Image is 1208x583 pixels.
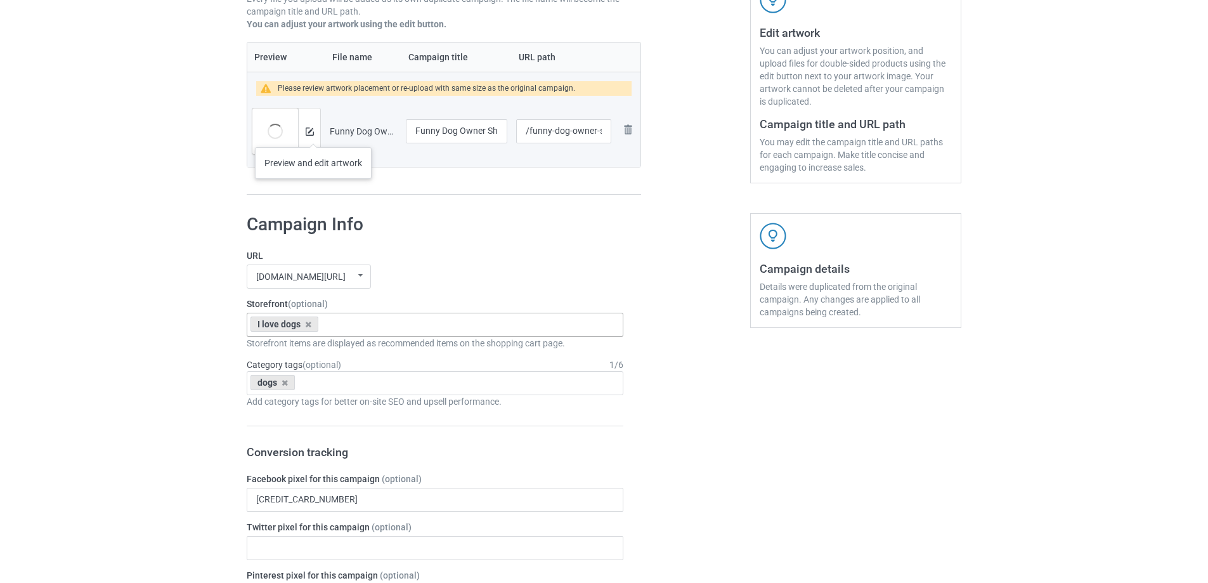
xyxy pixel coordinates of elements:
[760,117,952,131] h3: Campaign title and URL path
[609,358,623,371] div: 1 / 6
[255,147,372,179] div: Preview and edit artwork
[247,249,623,262] label: URL
[760,223,786,249] img: svg+xml;base64,PD94bWwgdmVyc2lvbj0iMS4wIiBlbmNvZGluZz0iVVRGLTgiPz4KPHN2ZyB3aWR0aD0iNDJweCIgaGVpZ2...
[620,122,635,137] img: svg+xml;base64,PD94bWwgdmVyc2lvbj0iMS4wIiBlbmNvZGluZz0iVVRGLTgiPz4KPHN2ZyB3aWR0aD0iMjhweCIgaGVpZ2...
[760,25,952,40] h3: Edit artwork
[247,569,623,582] label: Pinterest pixel for this campaign
[261,84,278,93] img: warning
[380,570,420,580] span: (optional)
[247,521,623,534] label: Twitter pixel for this campaign
[330,125,397,138] div: Funny Dog Owner Shirt Dog Humor Dog Lover.png
[247,213,623,236] h1: Campaign Info
[302,360,341,370] span: (optional)
[278,81,575,96] div: Please review artwork placement or re-upload with same size as the original campaign.
[760,280,952,318] div: Details were duplicated from the original campaign. Any changes are applied to all campaigns bein...
[760,136,952,174] div: You may edit the campaign title and URL paths for each campaign. Make title concise and engaging ...
[256,272,346,281] div: [DOMAIN_NAME][URL]
[247,473,623,485] label: Facebook pixel for this campaign
[372,522,412,532] span: (optional)
[247,43,325,72] th: Preview
[250,317,318,332] div: I love dogs
[247,19,446,29] b: You can adjust your artwork using the edit button.
[512,43,616,72] th: URL path
[247,445,623,459] h3: Conversion tracking
[247,358,341,371] label: Category tags
[288,299,328,309] span: (optional)
[382,474,422,484] span: (optional)
[325,43,401,72] th: File name
[250,375,295,390] div: dogs
[247,337,623,350] div: Storefront items are displayed as recommended items on the shopping cart page.
[306,128,314,136] img: svg+xml;base64,PD94bWwgdmVyc2lvbj0iMS4wIiBlbmNvZGluZz0iVVRGLTgiPz4KPHN2ZyB3aWR0aD0iMTRweCIgaGVpZ2...
[760,44,952,108] div: You can adjust your artwork position, and upload files for double-sided products using the edit b...
[401,43,512,72] th: Campaign title
[247,395,623,408] div: Add category tags for better on-site SEO and upsell performance.
[247,298,623,310] label: Storefront
[760,261,952,276] h3: Campaign details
